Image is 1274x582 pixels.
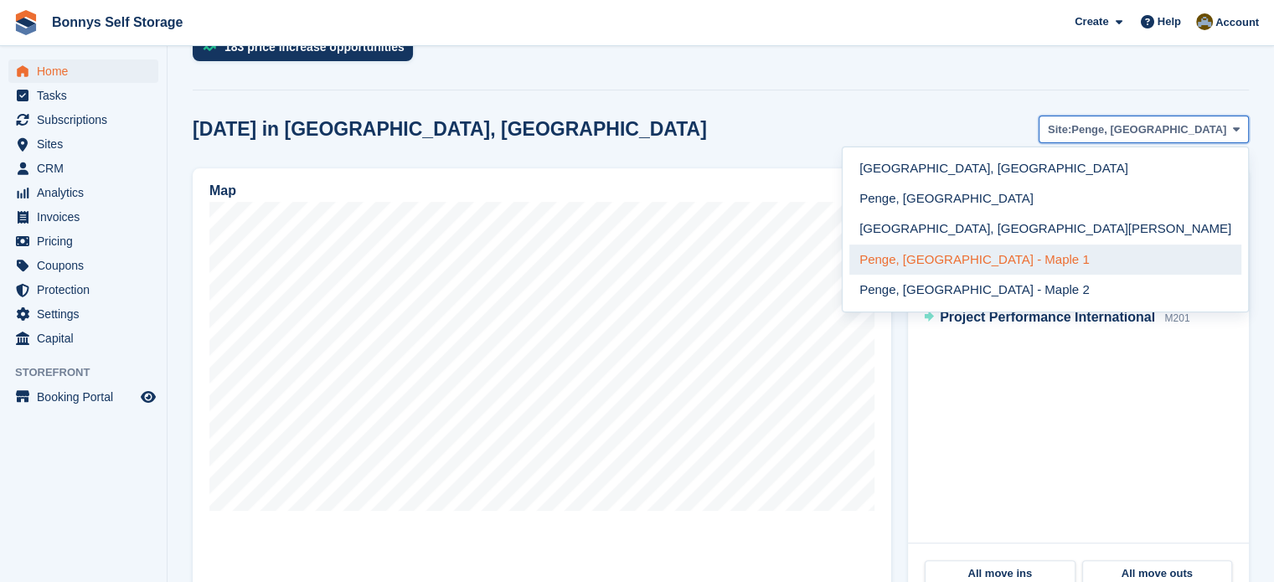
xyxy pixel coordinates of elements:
[8,278,158,301] a: menu
[8,205,158,229] a: menu
[1196,13,1213,30] img: James Bonny
[45,8,189,36] a: Bonnys Self Storage
[849,214,1241,245] a: [GEOGRAPHIC_DATA], [GEOGRAPHIC_DATA][PERSON_NAME]
[1071,121,1226,138] span: Penge, [GEOGRAPHIC_DATA]
[8,108,158,131] a: menu
[1215,14,1259,31] span: Account
[1158,13,1181,30] span: Help
[224,40,405,54] div: 183 price increase opportunities
[8,254,158,277] a: menu
[15,364,167,381] span: Storefront
[849,154,1241,184] a: [GEOGRAPHIC_DATA], [GEOGRAPHIC_DATA]
[37,181,137,204] span: Analytics
[924,307,1189,329] a: Project Performance International M201
[37,59,137,83] span: Home
[138,387,158,407] a: Preview store
[37,302,137,326] span: Settings
[37,278,137,301] span: Protection
[8,181,158,204] a: menu
[13,10,39,35] img: stora-icon-8386f47178a22dfd0bd8f6a31ec36ba5ce8667c1dd55bd0f319d3a0aa187defe.svg
[1164,312,1189,324] span: M201
[1039,116,1249,143] button: Site: Penge, [GEOGRAPHIC_DATA]
[940,310,1155,324] span: Project Performance International
[8,157,158,180] a: menu
[203,44,216,51] img: price_increase_opportunities-93ffe204e8149a01c8c9dc8f82e8f89637d9d84a8eef4429ea346261dce0b2c0.svg
[8,84,158,107] a: menu
[8,302,158,326] a: menu
[8,59,158,83] a: menu
[37,205,137,229] span: Invoices
[8,229,158,253] a: menu
[849,275,1241,305] a: Penge, [GEOGRAPHIC_DATA] - Maple 2
[37,132,137,156] span: Sites
[209,183,236,198] h2: Map
[8,132,158,156] a: menu
[37,385,137,409] span: Booking Portal
[1075,13,1108,30] span: Create
[37,108,137,131] span: Subscriptions
[849,245,1241,275] a: Penge, [GEOGRAPHIC_DATA] - Maple 1
[37,254,137,277] span: Coupons
[37,157,137,180] span: CRM
[37,327,137,350] span: Capital
[8,327,158,350] a: menu
[37,84,137,107] span: Tasks
[849,184,1241,214] a: Penge, [GEOGRAPHIC_DATA]
[193,33,421,70] a: 183 price increase opportunities
[8,385,158,409] a: menu
[37,229,137,253] span: Pricing
[1048,121,1071,138] span: Site:
[193,118,707,141] h2: [DATE] in [GEOGRAPHIC_DATA], [GEOGRAPHIC_DATA]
